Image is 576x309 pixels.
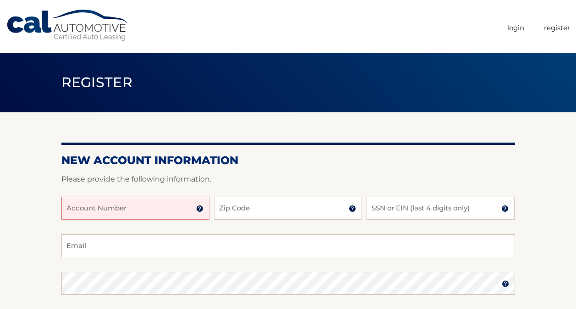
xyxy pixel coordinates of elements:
[544,20,570,35] a: Register
[214,197,362,220] input: Zip Code
[61,173,515,186] p: Please provide the following information.
[507,20,524,35] a: Login
[6,9,130,42] a: Cal Automotive
[502,280,509,287] img: tooltip.svg
[196,205,203,212] img: tooltip.svg
[349,205,356,212] img: tooltip.svg
[367,197,515,220] input: SSN or EIN (last 4 digits only)
[61,74,133,91] span: Register
[61,234,515,257] input: Email
[501,205,509,212] img: tooltip.svg
[61,197,209,220] input: Account Number
[61,154,515,167] h2: New Account Information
